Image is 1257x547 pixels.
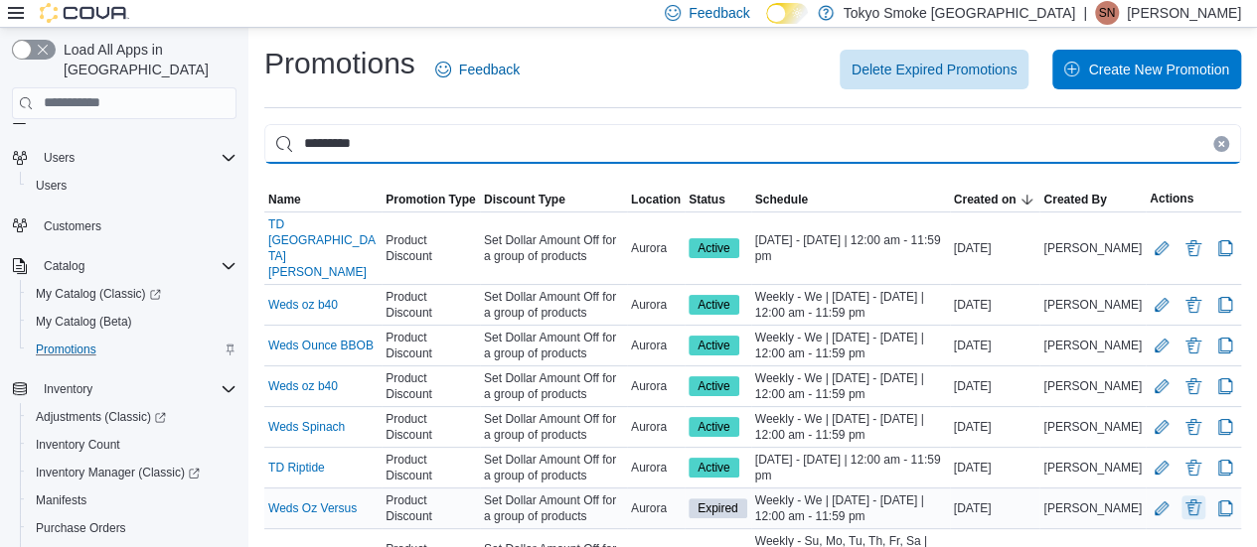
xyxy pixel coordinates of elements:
[1043,460,1142,476] span: [PERSON_NAME]
[755,370,946,402] span: Weekly - We | [DATE] - [DATE] | 12:00 am - 11:59 pm
[28,405,174,429] a: Adjustments (Classic)
[1181,374,1205,398] button: Delete Promotion
[386,232,476,264] span: Product Discount
[386,289,476,321] span: Product Discount
[631,338,667,353] span: Aurora
[36,178,67,194] span: Users
[382,188,480,211] button: Promotion Type
[36,492,86,508] span: Manifests
[36,437,120,453] span: Inventory Count
[689,3,749,23] span: Feedback
[36,214,109,238] a: Customers
[1213,334,1237,357] button: Clone Promotion
[766,3,808,24] input: Dark Mode
[268,500,357,516] a: Weds Oz Versus
[1150,415,1174,439] button: Edit Promotion
[755,492,946,524] span: Weekly - We | [DATE] - [DATE] | 12:00 am - 11:59 pm
[950,188,1040,211] button: Created on
[631,460,667,476] span: Aurora
[36,342,96,357] span: Promotions
[28,174,236,198] span: Users
[1088,60,1229,79] span: Create New Promotion
[698,377,730,395] span: Active
[268,192,301,207] span: Name
[36,146,236,170] span: Users
[4,375,244,403] button: Inventory
[44,258,84,274] span: Catalog
[20,403,244,431] a: Adjustments (Classic)
[766,24,767,25] span: Dark Mode
[20,514,244,542] button: Purchase Orders
[1213,496,1237,520] button: Clone Promotion
[1181,456,1205,479] button: Delete Promotion
[631,419,667,435] span: Aurora
[264,124,1241,164] input: This is a search bar. As you type, the results lower in the page will automatically filter.
[268,378,338,394] a: Weds oz b40
[689,238,739,258] span: Active
[36,254,236,278] span: Catalog
[480,448,627,487] div: Set Dollar Amount Off for a group of products
[852,60,1018,79] span: Delete Expired Promotions
[28,488,236,512] span: Manifests
[1043,192,1106,207] span: Created By
[459,60,520,79] span: Feedback
[264,188,382,211] button: Name
[1127,1,1241,25] p: [PERSON_NAME]
[28,338,104,361] a: Promotions
[268,216,378,280] a: TD [GEOGRAPHIC_DATA][PERSON_NAME]
[1043,500,1142,516] span: [PERSON_NAME]
[698,499,738,517] span: Expired
[840,50,1029,89] button: Delete Expired Promotions
[40,3,129,23] img: Cova
[20,280,244,308] a: My Catalog (Classic)
[44,381,92,397] span: Inventory
[4,252,244,280] button: Catalog
[268,460,325,476] a: TD Riptide
[56,40,236,79] span: Load All Apps in [GEOGRAPHIC_DATA]
[386,411,476,443] span: Product Discount
[627,188,685,211] button: Location
[1083,1,1087,25] p: |
[631,297,667,313] span: Aurora
[1099,1,1116,25] span: SN
[44,150,75,166] span: Users
[689,192,725,207] span: Status
[1043,338,1142,353] span: [PERSON_NAME]
[268,297,338,313] a: Weds oz b40
[4,144,244,172] button: Users
[631,192,681,207] span: Location
[1043,378,1142,394] span: [PERSON_NAME]
[755,289,946,321] span: Weekly - We | [DATE] - [DATE] | 12:00 am - 11:59 pm
[386,330,476,361] span: Product Discount
[1150,191,1193,206] span: Actions
[1095,1,1119,25] div: Stephanie Neblett
[950,374,1040,398] div: [DATE]
[698,296,730,314] span: Active
[1213,236,1237,260] button: Clone Promotion
[36,377,100,401] button: Inventory
[36,465,200,480] span: Inventory Manager (Classic)
[36,286,161,302] span: My Catalog (Classic)
[755,411,946,443] span: Weekly - We | [DATE] - [DATE] | 12:00 am - 11:59 pm
[36,520,126,536] span: Purchase Orders
[1150,374,1174,398] button: Edit Promotion
[1043,297,1142,313] span: [PERSON_NAME]
[386,452,476,483] span: Product Discount
[755,330,946,361] span: Weekly - We | [DATE] - [DATE] | 12:00 am - 11:59 pm
[480,285,627,325] div: Set Dollar Amount Off for a group of products
[480,188,627,211] button: Discount Type
[685,188,751,211] button: Status
[28,310,140,334] a: My Catalog (Beta)
[28,310,236,334] span: My Catalog (Beta)
[36,213,236,238] span: Customers
[20,308,244,336] button: My Catalog (Beta)
[1213,415,1237,439] button: Clone Promotion
[1181,415,1205,439] button: Delete Promotion
[28,433,128,457] a: Inventory Count
[1181,334,1205,357] button: Delete Promotion
[36,409,166,425] span: Adjustments (Classic)
[689,376,739,396] span: Active
[484,192,565,207] span: Discount Type
[268,338,374,353] a: Weds Ounce BBOB
[44,218,101,234] span: Customers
